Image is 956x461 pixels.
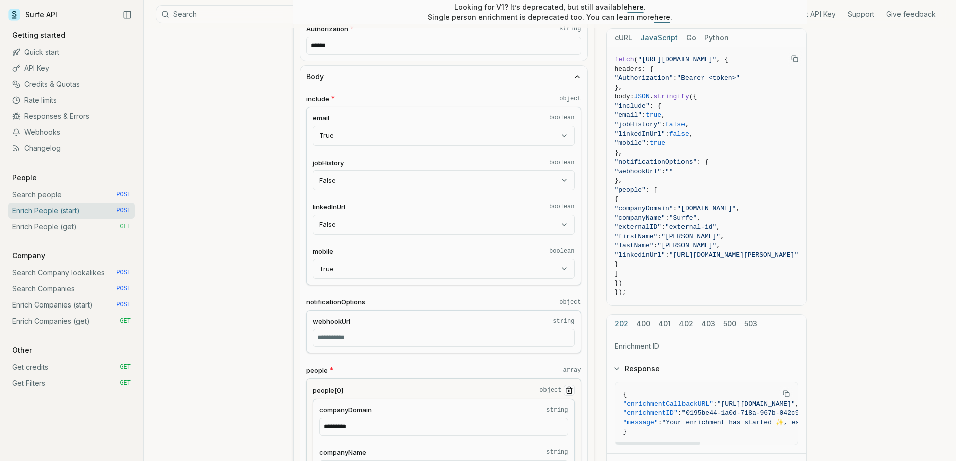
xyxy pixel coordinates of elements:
span: "people" [615,186,646,194]
span: true [650,139,665,147]
span: false [665,121,685,128]
a: Enrich Companies (start) POST [8,297,135,313]
span: "firstName" [615,233,658,240]
span: POST [116,301,131,309]
span: people [306,366,328,375]
span: POST [116,191,131,199]
a: Get credits GET [8,359,135,375]
span: }, [615,149,623,157]
p: Company [8,251,49,261]
span: GET [120,363,131,371]
span: mobile [313,247,333,256]
span: "jobHistory" [615,121,662,128]
span: }, [615,177,623,184]
button: Response [607,356,806,382]
code: string [546,406,568,414]
code: object [539,386,561,394]
span: "0195be44-1a0d-718a-967b-042c9d17ffd7" [682,409,831,417]
a: Give feedback [886,9,936,19]
p: Getting started [8,30,69,40]
p: People [8,173,41,183]
button: Copy Text [787,51,802,66]
span: people[0] [313,386,343,395]
span: companyDomain [319,405,372,415]
span: "enrichmentID" [623,409,678,417]
span: } [615,260,619,268]
a: Get Filters GET [8,375,135,391]
span: POST [116,285,131,293]
span: , { [716,56,728,63]
p: Other [8,345,36,355]
span: : [665,130,669,138]
span: "Authorization" [615,74,673,82]
button: Remove Item [564,385,575,396]
p: Enrichment ID [615,341,798,351]
a: Get API Key [797,9,836,19]
span: "webhookUrl" [615,168,662,175]
span: ] [615,270,619,277]
button: Body [300,66,587,88]
a: Search Company lookalikes POST [8,265,135,281]
span: : [657,233,661,240]
span: GET [120,317,131,325]
span: "companyDomain" [615,205,673,212]
a: Changelog [8,140,135,157]
span: "Bearer <token>" [677,74,740,82]
span: Authorization [306,24,348,34]
span: GET [120,223,131,231]
span: }, [615,84,623,91]
span: "Your enrichment has started ✨, estimated time: 2 seconds." [662,419,897,426]
code: string [559,25,581,33]
span: "externalID" [615,223,662,231]
span: companyName [319,448,366,457]
a: Enrich People (start) POST [8,203,135,219]
span: fetch [615,56,634,63]
span: : [673,74,677,82]
span: { [623,391,627,398]
span: jobHistory [313,158,344,168]
span: "[PERSON_NAME]" [661,233,720,240]
span: : [665,214,669,222]
span: GET [120,379,131,387]
button: Collapse Sidebar [120,7,135,22]
a: Surfe API [8,7,57,22]
span: "linkedInUrl" [615,130,665,138]
a: Enrich People (get) GET [8,219,135,235]
button: JavaScript [640,29,678,47]
span: "mobile" [615,139,646,147]
span: , [795,400,799,408]
span: linkedInUrl [313,202,345,212]
a: Enrich Companies (get) GET [8,313,135,329]
code: object [559,95,581,103]
span: : { [697,158,708,166]
button: 202 [615,315,628,333]
span: } [623,428,627,435]
span: "[PERSON_NAME]" [657,242,716,249]
span: : { [650,102,661,110]
span: "[URL][DOMAIN_NAME]" [717,400,795,408]
a: here [628,3,644,11]
span: }) [615,279,623,287]
button: 503 [744,315,757,333]
span: , [685,121,689,128]
button: 400 [636,315,650,333]
span: POST [116,207,131,215]
span: "email" [615,111,642,119]
button: 403 [701,315,715,333]
span: : [646,139,650,147]
button: Go [686,29,696,47]
code: boolean [549,203,574,211]
span: email [313,113,329,123]
button: cURL [615,29,632,47]
span: notificationOptions [306,297,365,307]
span: ( [634,56,638,63]
span: , [720,233,724,240]
span: : [661,168,665,175]
a: Rate limits [8,92,135,108]
span: : [661,223,665,231]
span: true [646,111,661,119]
span: "message" [623,419,658,426]
span: "[DOMAIN_NAME]" [677,205,736,212]
span: ({ [689,93,697,100]
span: , [661,111,665,119]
